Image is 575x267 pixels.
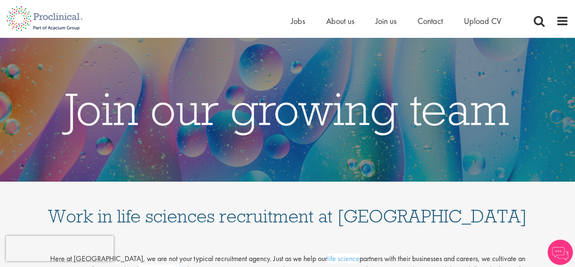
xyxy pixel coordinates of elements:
[548,240,573,265] img: Chatbot
[291,16,305,26] a: Jobs
[48,190,527,225] h1: Work in life sciences recruitment at [GEOGRAPHIC_DATA]
[418,16,443,26] a: Contact
[464,16,501,26] a: Upload CV
[375,16,397,26] a: Join us
[326,16,354,26] a: About us
[6,236,114,261] iframe: reCAPTCHA
[327,254,359,263] a: life science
